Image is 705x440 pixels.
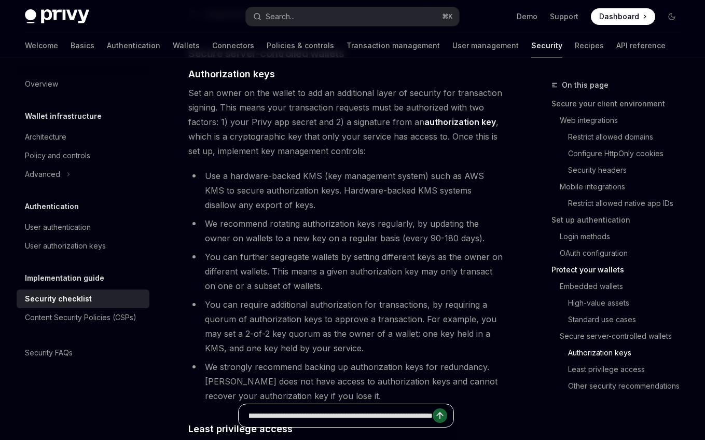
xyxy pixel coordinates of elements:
[531,33,562,58] a: Security
[25,293,92,305] div: Security checklist
[25,149,90,162] div: Policy and controls
[25,311,136,324] div: Content Security Policies (CSPs)
[25,221,91,233] div: User authentication
[442,12,453,21] span: ⌘ K
[551,378,688,394] a: Other security recommendations
[551,278,688,295] a: Embedded wallets
[17,343,149,362] a: Security FAQs
[188,86,504,158] span: Set an owner on the wallet to add an additional layer of security for transaction signing. This m...
[188,250,504,293] li: You can further segregate wallets by setting different keys as the owner on different wallets. Th...
[173,33,200,58] a: Wallets
[452,33,519,58] a: User management
[551,228,688,245] a: Login methods
[71,33,94,58] a: Basics
[562,79,609,91] span: On this page
[267,33,334,58] a: Policies & controls
[433,408,447,423] button: Send message
[25,200,79,213] h5: Authentication
[266,10,295,23] div: Search...
[551,112,688,129] a: Web integrations
[551,328,688,345] a: Secure server-controlled wallets
[25,347,73,359] div: Security FAQs
[188,67,275,81] span: Authorization keys
[551,162,688,178] a: Security headers
[17,146,149,165] a: Policy and controls
[25,131,66,143] div: Architecture
[551,145,688,162] a: Configure HttpOnly cookies
[550,11,578,22] a: Support
[212,33,254,58] a: Connectors
[25,272,104,284] h5: Implementation guide
[347,33,440,58] a: Transaction management
[25,110,102,122] h5: Wallet infrastructure
[551,295,688,311] a: High-value assets
[551,345,688,361] a: Authorization keys
[246,7,459,26] button: Open search
[17,128,149,146] a: Architecture
[188,297,504,355] li: You can require additional authorization for transactions, by requiring a quorum of authorization...
[551,262,688,278] a: Protect your wallets
[551,311,688,328] a: Standard use cases
[551,245,688,262] a: OAuth configuration
[551,212,688,228] a: Set up authentication
[551,178,688,195] a: Mobile integrations
[551,195,688,212] a: Restrict allowed native app IDs
[663,8,680,25] button: Toggle dark mode
[616,33,666,58] a: API reference
[599,11,639,22] span: Dashboard
[424,117,496,128] a: authorization key
[575,33,604,58] a: Recipes
[25,33,58,58] a: Welcome
[517,11,537,22] a: Demo
[551,361,688,378] a: Least privilege access
[551,95,688,112] a: Secure your client environment
[25,9,89,24] img: dark logo
[17,308,149,327] a: Content Security Policies (CSPs)
[188,360,504,403] li: We strongly recommend backing up authorization keys for redundancy. [PERSON_NAME] does not have a...
[17,75,149,93] a: Overview
[25,168,60,181] div: Advanced
[25,78,58,90] div: Overview
[17,237,149,255] a: User authorization keys
[17,290,149,308] a: Security checklist
[551,129,688,145] a: Restrict allowed domains
[25,240,106,252] div: User authorization keys
[188,169,504,212] li: Use a hardware-backed KMS (key management system) such as AWS KMS to secure authorization keys. H...
[249,404,433,427] input: Ask a question...
[591,8,655,25] a: Dashboard
[17,218,149,237] a: User authentication
[188,216,504,245] li: We recommend rotating authorization keys regularly, by updating the owner on wallets to a new key...
[107,33,160,58] a: Authentication
[17,165,149,184] button: Toggle Advanced section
